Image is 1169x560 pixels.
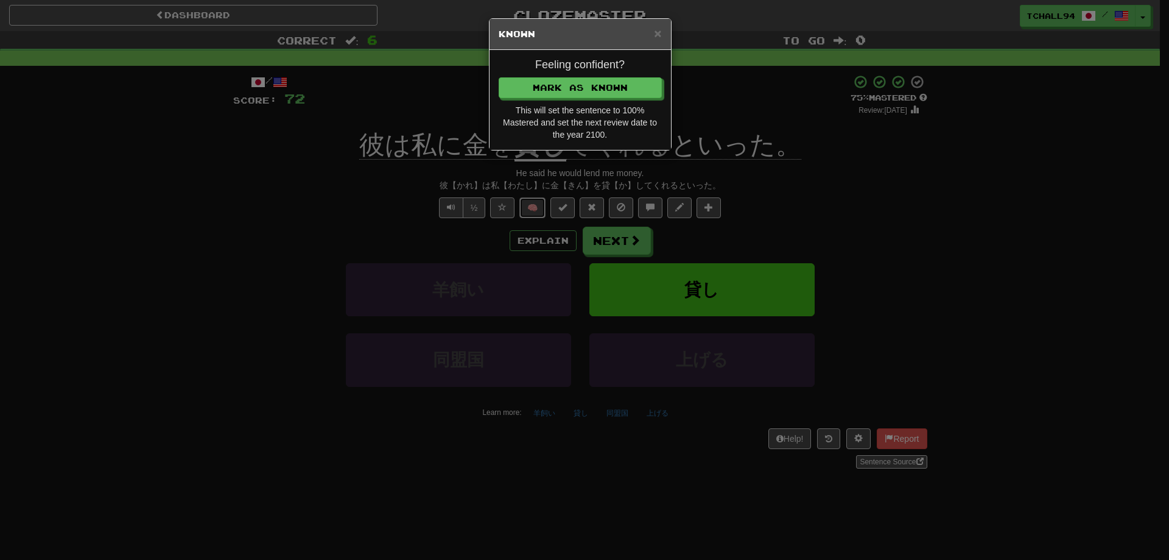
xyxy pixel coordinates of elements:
h5: Known [499,28,662,40]
button: Mark as Known [499,77,662,98]
button: Close [654,27,661,40]
h4: Feeling confident? [499,59,662,71]
span: × [654,26,661,40]
div: This will set the sentence to 100% Mastered and set the next review date to the year 2100. [499,104,662,141]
